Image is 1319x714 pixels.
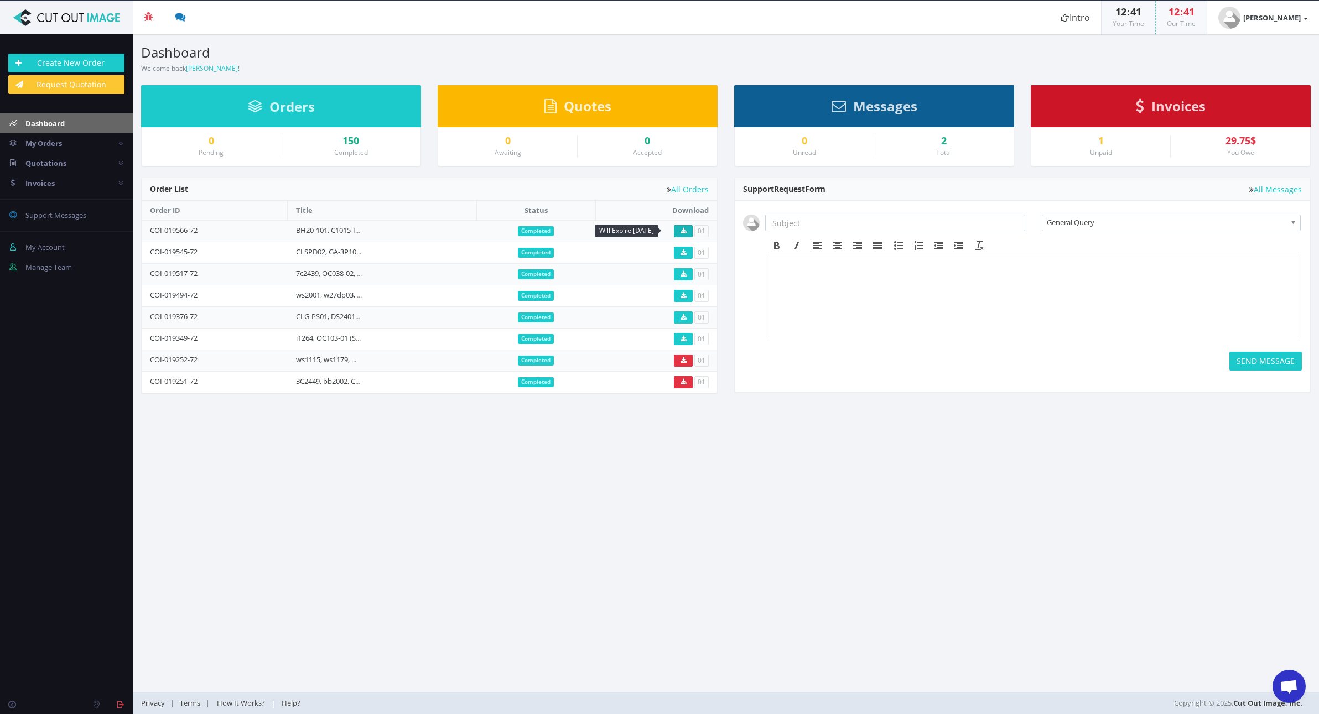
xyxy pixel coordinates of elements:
span: Quotations [25,158,66,168]
small: Unpaid [1090,148,1112,157]
span: 41 [1183,5,1195,18]
span: Orders [269,97,315,116]
th: Download [595,201,717,220]
span: Completed [518,377,554,387]
a: How It Works? [210,698,272,708]
a: All Messages [1249,185,1302,194]
span: Completed [518,291,554,301]
small: Total [936,148,952,157]
small: Welcome back ! [141,64,240,73]
a: 3C2449, bb2002, C1019-IP, CEZ-SP02, g1093, GA-3P-101, i1268, S1109-DL [296,376,526,386]
div: | | | [141,692,921,714]
span: My Orders [25,138,62,148]
small: Accepted [633,148,662,157]
a: COI-019566-72 [150,225,198,235]
img: Cut Out Image [8,9,124,26]
a: Terms [174,698,206,708]
strong: [PERSON_NAME] [1243,13,1301,23]
span: : [1126,5,1130,18]
th: Status [476,201,595,220]
span: Order List [150,184,188,194]
div: Decrease indent [928,238,948,253]
span: 12 [1115,5,1126,18]
span: Manage Team [25,262,72,272]
a: Create New Order [8,54,124,72]
a: Messages [832,103,917,113]
a: 0 [743,135,865,147]
input: Subject [765,215,1025,231]
a: Intro [1050,1,1101,34]
th: Title [288,201,476,220]
div: Will Expire [DATE] [595,225,658,237]
div: Align left [808,238,828,253]
small: Awaiting [495,148,521,157]
a: ws2001, w27dp03, ss1111, ga-1p101, CESPD02 [296,290,445,300]
a: Orders [248,104,315,114]
a: ws1115, ws1179, WS1237-IP, WS1537-IP, ws1578, WS2401SP, WS2452 [296,355,516,364]
a: COI-019251-72 [150,376,198,386]
a: COI-019349-72 [150,333,198,343]
small: Completed [334,148,368,157]
span: Invoices [25,178,55,188]
a: COI-019376-72 [150,311,198,321]
span: : [1180,5,1183,18]
a: Privacy [141,698,170,708]
a: Request Quotation [8,75,124,94]
div: 29.75$ [1179,135,1302,147]
a: 1 [1040,135,1162,147]
span: How It Works? [217,698,265,708]
a: 150 [289,135,412,147]
a: [PERSON_NAME] [186,64,238,73]
span: My Account [25,242,65,252]
small: Unread [793,148,816,157]
a: Open chat [1273,670,1306,703]
div: 2 [882,135,1005,147]
span: Completed [518,226,554,236]
button: SEND MESSAGE [1229,352,1302,371]
span: Request [774,184,805,194]
span: Invoices [1151,97,1206,115]
a: Quotes [544,103,611,113]
span: 41 [1130,5,1141,18]
a: COI-019252-72 [150,355,198,364]
small: Our Time [1167,19,1196,28]
h3: Dashboard [141,45,718,60]
a: Invoices [1136,103,1206,113]
div: Italic [787,238,807,253]
div: Clear formatting [969,238,989,253]
div: Bold [767,238,787,253]
img: user_default.jpg [743,215,760,231]
a: All Orders [667,185,709,194]
a: [PERSON_NAME] [1207,1,1319,34]
small: You Owe [1227,148,1254,157]
span: Support Messages [25,210,86,220]
div: Justify [868,238,887,253]
div: Bullet list [889,238,908,253]
a: 0 [586,135,709,147]
a: COI-019517-72 [150,268,198,278]
span: Completed [518,334,554,344]
span: 12 [1169,5,1180,18]
th: Order ID [142,201,288,220]
span: Quotes [564,97,611,115]
a: i1264, OC103-01 (SL SP), WS1660, WS1661, OC103-01, WS1121-Update, 0C103-01-103-wrong sku [296,333,605,343]
a: COI-019545-72 [150,247,198,257]
a: 7c2439, OC038-02, OC180-01-update, WS1018, WS1027, WS1115, WS1190, WS1646 [296,268,561,278]
span: General Query [1047,215,1286,230]
div: Align right [848,238,868,253]
small: Pending [199,148,224,157]
span: Completed [518,248,554,258]
a: CLG-PS01, DS2401DL, I1269, OC047-02, WN32SP02, WN2702SP, WS343, WS1366 [296,311,552,321]
a: 0 [150,135,272,147]
div: Numbered list [908,238,928,253]
a: COI-019494-72 [150,290,198,300]
span: Messages [853,97,917,115]
span: Completed [518,312,554,322]
div: 0 [446,135,569,147]
small: Your Time [1113,19,1144,28]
